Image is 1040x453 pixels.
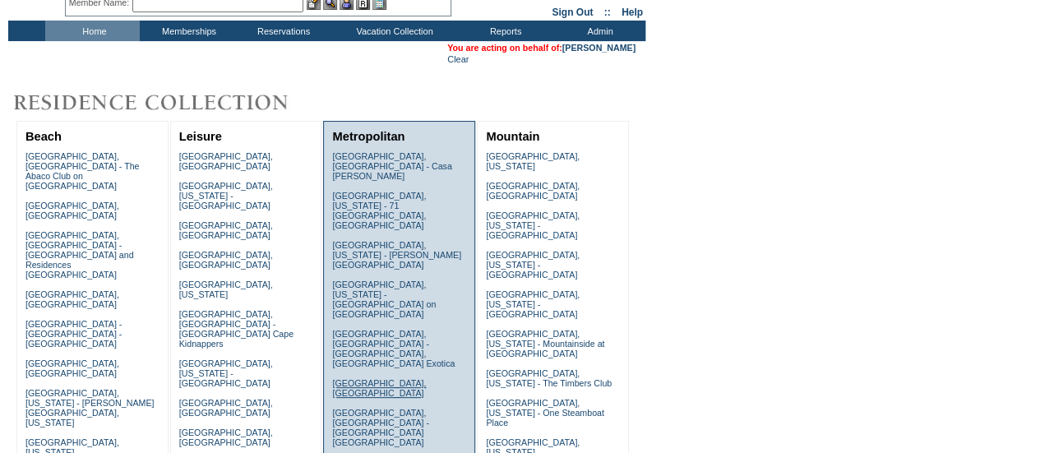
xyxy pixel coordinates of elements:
a: [GEOGRAPHIC_DATA], [GEOGRAPHIC_DATA] - Casa [PERSON_NAME] [332,151,451,181]
a: [GEOGRAPHIC_DATA], [US_STATE] - 71 [GEOGRAPHIC_DATA], [GEOGRAPHIC_DATA] [332,191,426,230]
a: [GEOGRAPHIC_DATA], [GEOGRAPHIC_DATA] [179,428,273,447]
a: [GEOGRAPHIC_DATA], [US_STATE] - [GEOGRAPHIC_DATA] [486,250,580,280]
a: [GEOGRAPHIC_DATA], [GEOGRAPHIC_DATA] [332,378,426,398]
span: :: [604,7,611,18]
a: [GEOGRAPHIC_DATA], [US_STATE] [179,280,273,299]
a: [GEOGRAPHIC_DATA], [GEOGRAPHIC_DATA] [179,398,273,418]
a: [GEOGRAPHIC_DATA], [US_STATE] - The Timbers Club [486,368,612,388]
a: Metropolitan [332,130,404,143]
a: [GEOGRAPHIC_DATA], [GEOGRAPHIC_DATA] - [GEOGRAPHIC_DATA] Cape Kidnappers [179,309,294,349]
td: Reports [456,21,551,41]
a: [GEOGRAPHIC_DATA], [GEOGRAPHIC_DATA] [179,151,273,171]
a: Mountain [486,130,539,143]
a: [GEOGRAPHIC_DATA], [US_STATE] - [GEOGRAPHIC_DATA] [179,181,273,210]
a: [GEOGRAPHIC_DATA], [US_STATE] - [GEOGRAPHIC_DATA] [179,358,273,388]
a: [GEOGRAPHIC_DATA], [US_STATE] - [GEOGRAPHIC_DATA] on [GEOGRAPHIC_DATA] [332,280,436,319]
a: [GEOGRAPHIC_DATA], [GEOGRAPHIC_DATA] - [GEOGRAPHIC_DATA], [GEOGRAPHIC_DATA] Exotica [332,329,455,368]
a: [GEOGRAPHIC_DATA], [US_STATE] - Mountainside at [GEOGRAPHIC_DATA] [486,329,604,358]
a: [GEOGRAPHIC_DATA], [GEOGRAPHIC_DATA] [25,358,119,378]
a: [GEOGRAPHIC_DATA], [GEOGRAPHIC_DATA] - The Abaco Club on [GEOGRAPHIC_DATA] [25,151,140,191]
a: Beach [25,130,62,143]
a: [GEOGRAPHIC_DATA], [US_STATE] - [GEOGRAPHIC_DATA] [486,289,580,319]
td: Home [45,21,140,41]
a: [GEOGRAPHIC_DATA], [US_STATE] - [GEOGRAPHIC_DATA] [486,210,580,240]
a: Sign Out [552,7,593,18]
a: Leisure [179,130,222,143]
img: Destinations by Exclusive Resorts [8,86,329,119]
a: Help [622,7,643,18]
a: [GEOGRAPHIC_DATA], [GEOGRAPHIC_DATA] [179,220,273,240]
td: Vacation Collection [329,21,456,41]
a: Clear [447,54,469,64]
td: Reservations [234,21,329,41]
a: [GEOGRAPHIC_DATA], [GEOGRAPHIC_DATA] [486,181,580,201]
a: [PERSON_NAME] [562,43,636,53]
a: [GEOGRAPHIC_DATA], [GEOGRAPHIC_DATA] - [GEOGRAPHIC_DATA] [GEOGRAPHIC_DATA] [332,408,428,447]
a: [GEOGRAPHIC_DATA], [GEOGRAPHIC_DATA] [25,201,119,220]
td: Admin [551,21,645,41]
a: [GEOGRAPHIC_DATA] - [GEOGRAPHIC_DATA] - [GEOGRAPHIC_DATA] [25,319,122,349]
a: [GEOGRAPHIC_DATA], [US_STATE] - [PERSON_NAME][GEOGRAPHIC_DATA], [US_STATE] [25,388,155,428]
td: Memberships [140,21,234,41]
a: [GEOGRAPHIC_DATA], [US_STATE] - One Steamboat Place [486,398,604,428]
a: [GEOGRAPHIC_DATA], [GEOGRAPHIC_DATA] [179,250,273,270]
a: [GEOGRAPHIC_DATA], [US_STATE] - [PERSON_NAME][GEOGRAPHIC_DATA] [332,240,461,270]
a: [GEOGRAPHIC_DATA], [GEOGRAPHIC_DATA] - [GEOGRAPHIC_DATA] and Residences [GEOGRAPHIC_DATA] [25,230,134,280]
a: [GEOGRAPHIC_DATA], [US_STATE] [486,151,580,171]
span: You are acting on behalf of: [447,43,636,53]
a: [GEOGRAPHIC_DATA], [GEOGRAPHIC_DATA] [25,289,119,309]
